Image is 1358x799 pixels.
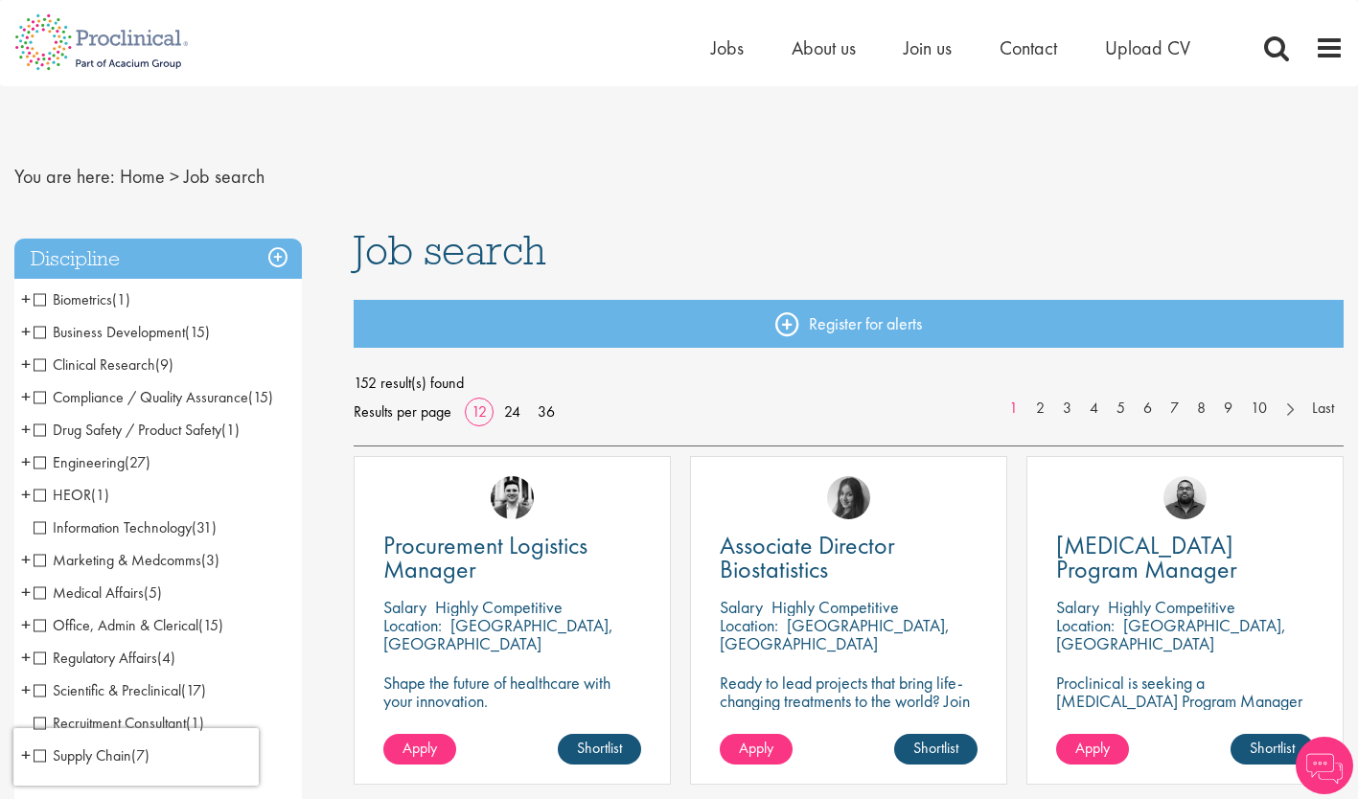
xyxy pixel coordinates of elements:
[34,517,217,537] span: Information Technology
[465,401,494,422] a: 12
[91,485,109,505] span: (1)
[14,239,302,280] h3: Discipline
[198,615,223,635] span: (15)
[491,476,534,519] img: Edward Little
[21,415,31,444] span: +
[34,387,248,407] span: Compliance / Quality Assurance
[792,35,856,60] a: About us
[531,401,562,422] a: 36
[185,322,210,342] span: (15)
[34,354,155,375] span: Clinical Research
[1296,737,1353,794] img: Chatbot
[34,680,206,700] span: Scientific & Preclinical
[21,675,31,704] span: +
[21,350,31,378] span: +
[21,643,31,672] span: +
[120,164,165,189] a: breadcrumb link
[21,610,31,639] span: +
[34,420,240,440] span: Drug Safety / Product Safety
[1107,398,1135,420] a: 5
[112,289,130,309] span: (1)
[1075,738,1110,758] span: Apply
[827,476,870,519] img: Heidi Hennigan
[435,596,563,618] p: Highly Competitive
[720,534,978,582] a: Associate Director Biostatistics
[201,550,219,570] span: (3)
[34,648,175,668] span: Regulatory Affairs
[720,614,950,654] p: [GEOGRAPHIC_DATA], [GEOGRAPHIC_DATA]
[1056,614,1286,654] p: [GEOGRAPHIC_DATA], [GEOGRAPHIC_DATA]
[904,35,952,60] a: Join us
[383,614,442,636] span: Location:
[34,420,221,440] span: Drug Safety / Product Safety
[720,673,978,765] p: Ready to lead projects that bring life-changing treatments to the world? Join our client at the f...
[1163,476,1207,519] img: Ashley Bennett
[125,452,150,472] span: (27)
[558,734,641,765] a: Shortlist
[1080,398,1108,420] a: 4
[1056,614,1115,636] span: Location:
[1056,596,1099,618] span: Salary
[383,734,456,765] a: Apply
[186,713,204,733] span: (1)
[1105,35,1190,60] a: Upload CV
[383,673,641,710] p: Shape the future of healthcare with your innovation.
[21,285,31,313] span: +
[720,596,763,618] span: Salary
[34,289,130,309] span: Biometrics
[21,545,31,574] span: +
[1056,734,1129,765] a: Apply
[34,485,91,505] span: HEOR
[21,317,31,346] span: +
[21,447,31,476] span: +
[34,582,144,603] span: Medical Affairs
[1134,398,1162,420] a: 6
[1056,673,1314,783] p: Proclinical is seeking a [MEDICAL_DATA] Program Manager to join our client's team for an exciting...
[720,614,778,636] span: Location:
[1161,398,1188,420] a: 7
[1053,398,1081,420] a: 3
[1000,35,1057,60] a: Contact
[34,387,273,407] span: Compliance / Quality Assurance
[184,164,265,189] span: Job search
[34,354,173,375] span: Clinical Research
[354,398,451,426] span: Results per page
[34,322,210,342] span: Business Development
[144,582,162,603] span: (5)
[1056,534,1314,582] a: [MEDICAL_DATA] Program Manager
[21,578,31,606] span: +
[1000,398,1027,420] a: 1
[192,517,217,537] span: (31)
[248,387,273,407] span: (15)
[894,734,978,765] a: Shortlist
[21,382,31,411] span: +
[354,369,1344,398] span: 152 result(s) found
[34,615,223,635] span: Office, Admin & Clerical
[1302,398,1344,420] a: Last
[383,596,426,618] span: Salary
[1026,398,1054,420] a: 2
[383,534,641,582] a: Procurement Logistics Manager
[34,713,186,733] span: Recruitment Consultant
[1231,734,1314,765] a: Shortlist
[497,401,527,422] a: 24
[739,738,773,758] span: Apply
[771,596,899,618] p: Highly Competitive
[13,728,259,786] iframe: reCAPTCHA
[34,517,192,537] span: Information Technology
[181,680,206,700] span: (17)
[34,452,125,472] span: Engineering
[34,485,109,505] span: HEOR
[1108,596,1235,618] p: Highly Competitive
[34,322,185,342] span: Business Development
[170,164,179,189] span: >
[403,738,437,758] span: Apply
[34,680,181,700] span: Scientific & Preclinical
[354,224,546,276] span: Job search
[720,734,793,765] a: Apply
[1056,529,1237,585] span: [MEDICAL_DATA] Program Manager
